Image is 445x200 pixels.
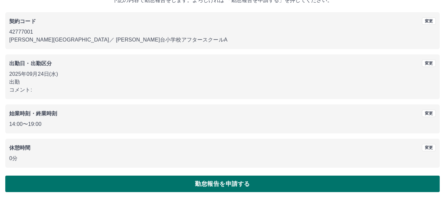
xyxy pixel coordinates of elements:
[9,86,436,94] p: コメント:
[422,144,436,151] button: 変更
[9,61,52,66] b: 出勤日・出勤区分
[9,120,436,128] p: 14:00 〜 19:00
[9,18,36,24] b: 契約コード
[422,60,436,67] button: 変更
[9,78,436,86] p: 出勤
[9,111,57,116] b: 始業時刻・終業時刻
[9,28,436,36] p: 42777001
[9,70,436,78] p: 2025年09月24日(水)
[422,110,436,117] button: 変更
[9,155,436,162] p: 0分
[422,17,436,25] button: 変更
[5,176,440,192] button: 勤怠報告を申請する
[9,36,436,44] p: [PERSON_NAME][GEOGRAPHIC_DATA] ／ [PERSON_NAME]台小学校アフタースクールA
[9,145,31,151] b: 休憩時間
